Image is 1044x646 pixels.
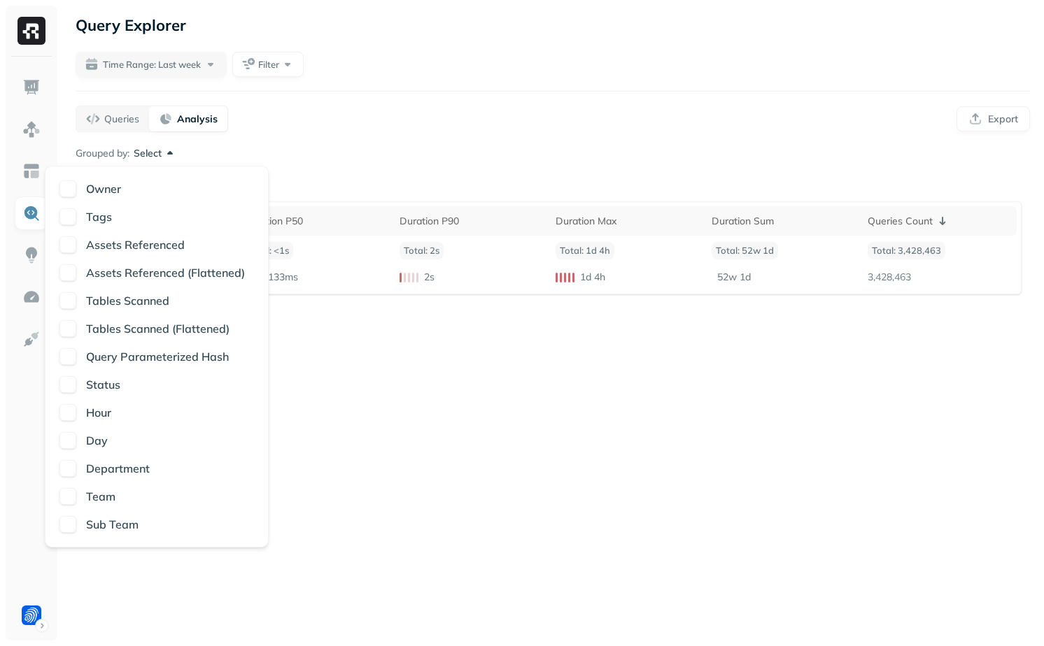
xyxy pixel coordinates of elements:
div: Duration Sum [712,215,854,228]
p: Total: 52w 1d [712,242,778,259]
button: Select [134,146,177,160]
p: Query Parameterized Hash [86,348,229,365]
div: Queries Count [868,213,1010,229]
p: Department [86,460,150,477]
p: 52w 1d [717,271,751,284]
img: Optimization [22,288,41,306]
p: Analysis [177,113,218,126]
p: 1d 4h [580,271,605,284]
img: Forter [22,605,41,625]
p: Tables Scanned (Flattened) [86,320,230,337]
p: Status [86,376,120,393]
img: Dashboard [22,78,41,96]
span: Time Range: Last week [103,58,201,71]
p: Hour [86,404,111,421]
td: 3,428,463 [861,265,1017,289]
p: Assets Referenced (Flattened) [86,264,245,281]
p: Grouped by: [76,147,129,160]
p: Team [86,488,115,505]
div: Duration P50 [244,215,386,228]
img: Insights [22,246,41,264]
p: Day [86,432,108,449]
p: Tables Scanned [86,292,169,309]
p: Tags [86,208,112,225]
button: Export [957,106,1030,131]
div: Duration Max [556,215,698,228]
div: Duration P90 [400,215,542,228]
img: Query Explorer [22,204,41,222]
p: Total: 1d 4h [556,242,614,259]
p: Owner [86,180,121,197]
img: Ryft [17,17,45,45]
span: Filter [258,58,279,71]
img: Assets [22,120,41,138]
p: Queries [104,113,139,126]
img: Integrations [22,330,41,348]
p: Assets Referenced [86,236,185,253]
p: Total: 3,428,463 [868,242,945,259]
p: Total: 2s [400,242,444,259]
p: Sub Team [86,516,139,533]
img: Asset Explorer [22,162,41,180]
button: Filter [232,52,304,77]
p: 133ms [268,271,298,284]
p: 2s [424,271,435,284]
button: Time Range: Last week [76,52,227,77]
p: Query Explorer [76,13,186,38]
